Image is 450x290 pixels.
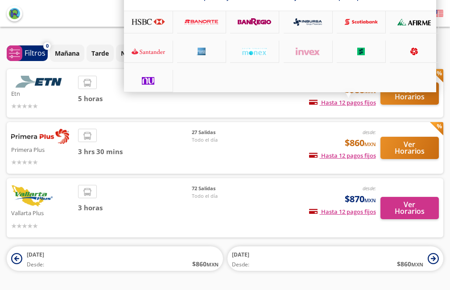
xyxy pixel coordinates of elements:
[55,49,79,58] p: Mañana
[78,94,192,104] span: 5 horas
[11,88,74,98] p: Etn
[11,207,74,218] p: Vallarta Plus
[380,197,439,219] button: Ver Horarios
[46,42,49,50] span: 0
[50,45,84,62] button: Mañana
[192,185,254,192] span: 72 Salidas
[25,48,45,58] p: Filtros
[118,9,182,18] p: [GEOGRAPHIC_DATA]
[78,147,192,157] span: 3 hrs 30 mins
[411,261,423,268] small: MXN
[309,208,376,216] span: Hasta 12 pagos fijos
[227,246,444,271] button: [DATE]Desde:$860MXN
[345,192,376,206] span: $870
[27,261,44,269] span: Desde:
[232,261,249,269] span: Desde:
[363,129,376,135] em: desde:
[432,8,443,19] button: English
[364,141,376,147] small: MXN
[11,129,69,144] img: Primera Plus
[78,203,192,213] span: 3 horas
[11,144,74,155] p: Primera Plus
[91,49,109,58] p: Tarde
[11,185,53,207] img: Vallarta Plus
[7,246,223,271] button: [DATE]Desde:$860MXN
[7,6,22,21] button: back
[7,45,48,61] button: 0Filtros
[364,197,376,204] small: MXN
[397,259,423,269] span: $ 860
[232,251,249,258] span: [DATE]
[27,251,44,258] span: [DATE]
[192,259,219,269] span: $ 860
[121,49,140,58] p: Noche
[309,151,376,159] span: Hasta 12 pagos fijos
[309,98,376,106] span: Hasta 12 pagos fijos
[87,45,114,62] button: Tarde
[206,261,219,268] small: MXN
[380,137,439,159] button: Ver Horarios
[192,136,254,144] span: Todo el día
[345,136,376,150] span: $860
[192,129,254,136] span: 27 Salidas
[11,76,69,88] img: Etn
[116,45,145,62] button: Noche
[363,185,376,192] em: desde:
[192,192,254,200] span: Todo el día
